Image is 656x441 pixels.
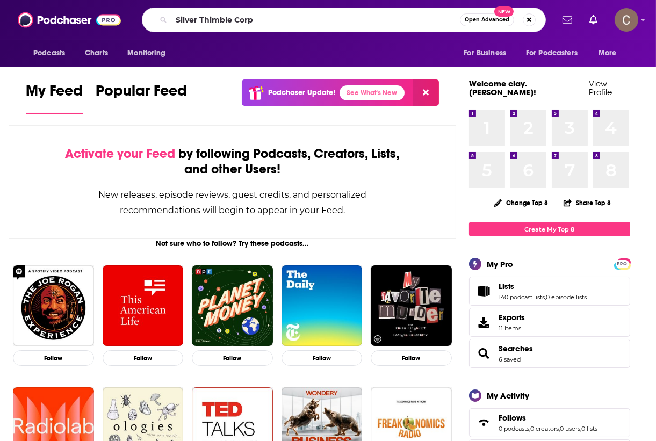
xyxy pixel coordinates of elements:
[559,425,560,432] span: ,
[488,196,554,209] button: Change Top 8
[473,415,494,430] a: Follows
[599,46,617,61] span: More
[499,281,587,291] a: Lists
[464,46,506,61] span: For Business
[558,11,576,29] a: Show notifications dropdown
[371,350,452,366] button: Follow
[142,8,546,32] div: Search podcasts, credits, & more...
[615,8,638,32] img: User Profile
[85,46,108,61] span: Charts
[26,43,79,63] button: open menu
[63,146,402,177] div: by following Podcasts, Creators, Lists, and other Users!
[563,192,611,213] button: Share Top 8
[545,293,546,301] span: ,
[78,43,114,63] a: Charts
[26,82,83,114] a: My Feed
[526,46,578,61] span: For Podcasters
[268,88,335,97] p: Podchaser Update!
[33,46,65,61] span: Podcasts
[473,346,494,361] a: Searches
[616,259,629,268] a: PRO
[469,339,630,368] span: Searches
[171,11,460,28] input: Search podcasts, credits, & more...
[585,11,602,29] a: Show notifications dropdown
[487,259,513,269] div: My Pro
[456,43,520,63] button: open menu
[529,425,530,432] span: ,
[103,265,184,346] img: This American Life
[63,187,402,218] div: New releases, episode reviews, guest credits, and personalized recommendations will begin to appe...
[469,308,630,337] a: Exports
[499,413,597,423] a: Follows
[487,391,529,401] div: My Activity
[9,239,456,248] div: Not sure who to follow? Try these podcasts...
[282,350,363,366] button: Follow
[616,260,629,268] span: PRO
[589,78,612,97] a: View Profile
[473,284,494,299] a: Lists
[65,146,175,162] span: Activate your Feed
[494,6,514,17] span: New
[469,222,630,236] a: Create My Top 8
[615,8,638,32] span: Logged in as clay.bolton
[469,78,536,97] a: Welcome clay.[PERSON_NAME]!
[591,43,630,63] button: open menu
[499,313,525,322] span: Exports
[546,293,587,301] a: 0 episode lists
[469,408,630,437] span: Follows
[460,13,514,26] button: Open AdvancedNew
[26,82,83,106] span: My Feed
[499,356,521,363] a: 6 saved
[96,82,187,114] a: Popular Feed
[499,413,526,423] span: Follows
[560,425,580,432] a: 0 users
[13,350,94,366] button: Follow
[103,350,184,366] button: Follow
[499,324,525,332] span: 11 items
[371,265,452,346] img: My Favorite Murder with Karen Kilgariff and Georgia Hardstark
[465,17,509,23] span: Open Advanced
[192,265,273,346] img: Planet Money
[519,43,593,63] button: open menu
[581,425,597,432] a: 0 lists
[282,265,363,346] img: The Daily
[13,265,94,346] img: The Joe Rogan Experience
[340,85,405,100] a: See What's New
[499,344,533,353] a: Searches
[473,315,494,330] span: Exports
[499,293,545,301] a: 140 podcast lists
[469,277,630,306] span: Lists
[127,46,165,61] span: Monitoring
[18,10,121,30] img: Podchaser - Follow, Share and Rate Podcasts
[499,281,514,291] span: Lists
[120,43,179,63] button: open menu
[615,8,638,32] button: Show profile menu
[530,425,559,432] a: 0 creators
[499,425,529,432] a: 0 podcasts
[192,350,273,366] button: Follow
[96,82,187,106] span: Popular Feed
[580,425,581,432] span: ,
